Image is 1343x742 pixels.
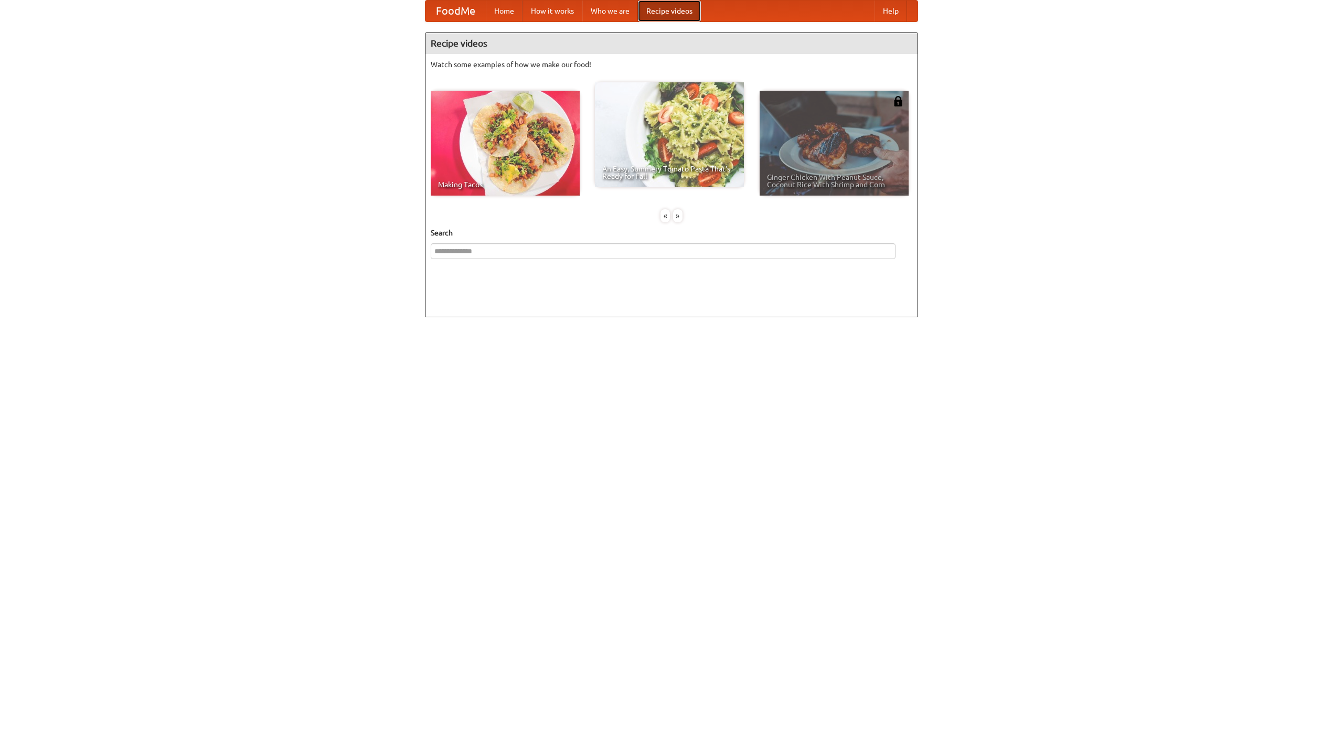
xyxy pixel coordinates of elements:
a: FoodMe [425,1,486,21]
a: Recipe videos [638,1,701,21]
a: How it works [523,1,582,21]
div: « [660,209,670,222]
span: Making Tacos [438,181,572,188]
div: » [673,209,683,222]
p: Watch some examples of how we make our food! [431,59,912,70]
h5: Search [431,228,912,238]
img: 483408.png [893,96,903,106]
a: Home [486,1,523,21]
a: Help [875,1,907,21]
a: Making Tacos [431,91,580,196]
span: An Easy, Summery Tomato Pasta That's Ready for Fall [602,165,737,180]
a: An Easy, Summery Tomato Pasta That's Ready for Fall [595,82,744,187]
a: Who we are [582,1,638,21]
h4: Recipe videos [425,33,918,54]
